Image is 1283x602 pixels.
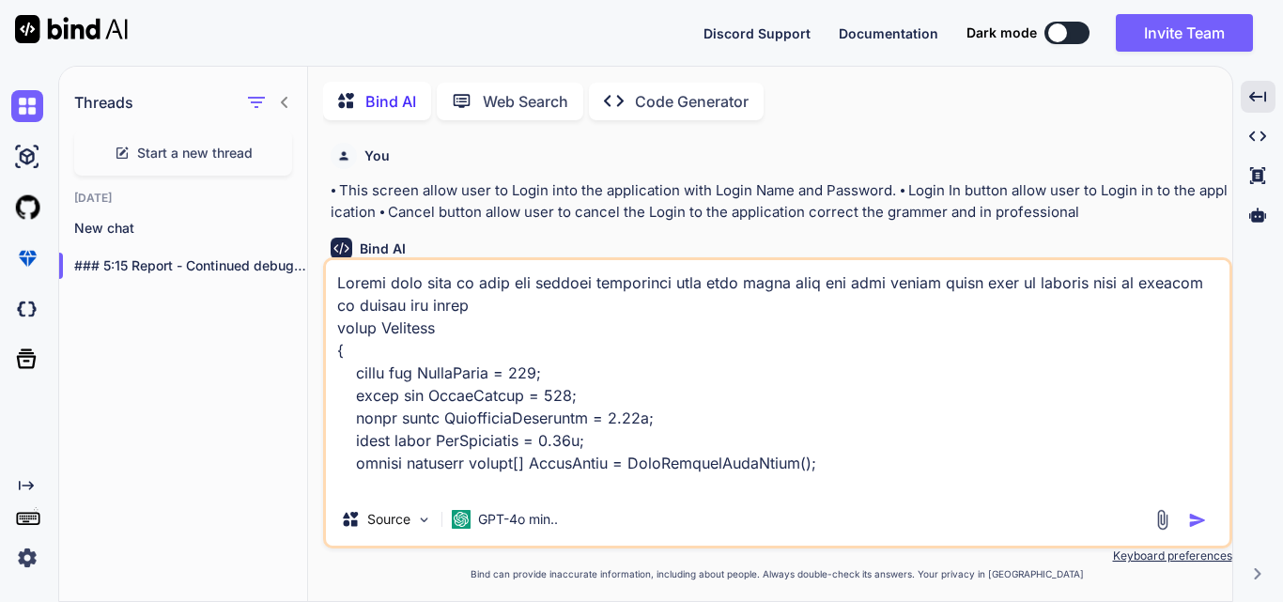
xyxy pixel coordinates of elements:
[839,23,938,43] button: Documentation
[1188,511,1207,530] img: icon
[483,90,568,113] p: Web Search
[74,219,307,238] p: New chat
[323,548,1232,563] p: Keyboard preferences
[11,192,43,224] img: githubLight
[11,293,43,325] img: darkCloudIdeIcon
[323,567,1232,581] p: Bind can provide inaccurate information, including about people. Always double-check its answers....
[703,23,811,43] button: Discord Support
[326,260,1229,493] textarea: Loremi dolo sita co adip eli seddoei temporinci utla etdo magna aliq eni admi veniam quisn exer u...
[59,191,307,206] h2: [DATE]
[966,23,1037,42] span: Dark mode
[137,144,253,162] span: Start a new thread
[416,512,432,528] img: Pick Models
[74,91,133,114] h1: Threads
[331,180,1229,223] p: ⦁ This screen allow user to Login into the application with Login Name and Password. ⦁ Login In b...
[11,90,43,122] img: chat
[11,242,43,274] img: premium
[15,15,128,43] img: Bind AI
[367,510,410,529] p: Source
[703,25,811,41] span: Discord Support
[364,147,390,165] h6: You
[839,25,938,41] span: Documentation
[635,90,749,113] p: Code Generator
[452,510,471,529] img: GPT-4o mini
[11,542,43,574] img: settings
[360,239,406,258] h6: Bind AI
[478,510,558,529] p: GPT-4o min..
[1152,509,1173,531] img: attachment
[11,141,43,173] img: ai-studio
[74,256,307,275] p: ### 5:15 Report - Continued debugging t...
[365,90,416,113] p: Bind AI
[1116,14,1253,52] button: Invite Team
